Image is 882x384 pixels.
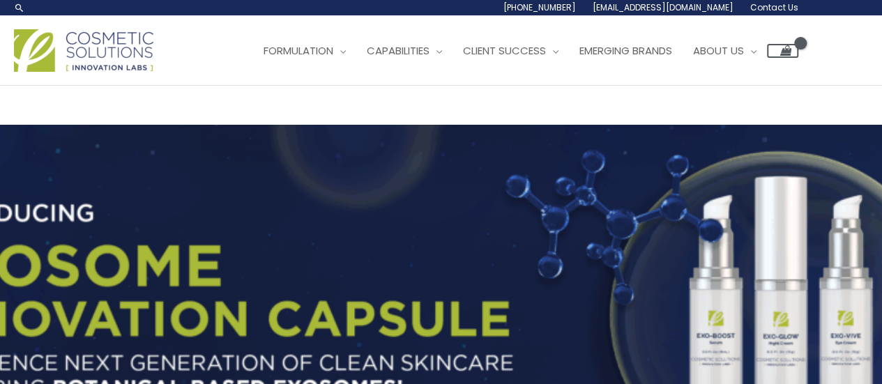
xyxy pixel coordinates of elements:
span: Formulation [264,43,333,58]
a: Capabilities [356,30,453,72]
a: Search icon link [14,2,25,13]
a: About Us [683,30,767,72]
a: Formulation [253,30,356,72]
nav: Site Navigation [243,30,798,72]
a: Emerging Brands [569,30,683,72]
span: Contact Us [750,1,798,13]
span: Client Success [463,43,546,58]
span: About Us [693,43,744,58]
img: Cosmetic Solutions Logo [14,29,153,72]
span: Capabilities [367,43,429,58]
span: [PHONE_NUMBER] [503,1,576,13]
span: [EMAIL_ADDRESS][DOMAIN_NAME] [593,1,733,13]
a: Client Success [453,30,569,72]
a: View Shopping Cart, empty [767,44,798,58]
span: Emerging Brands [579,43,672,58]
